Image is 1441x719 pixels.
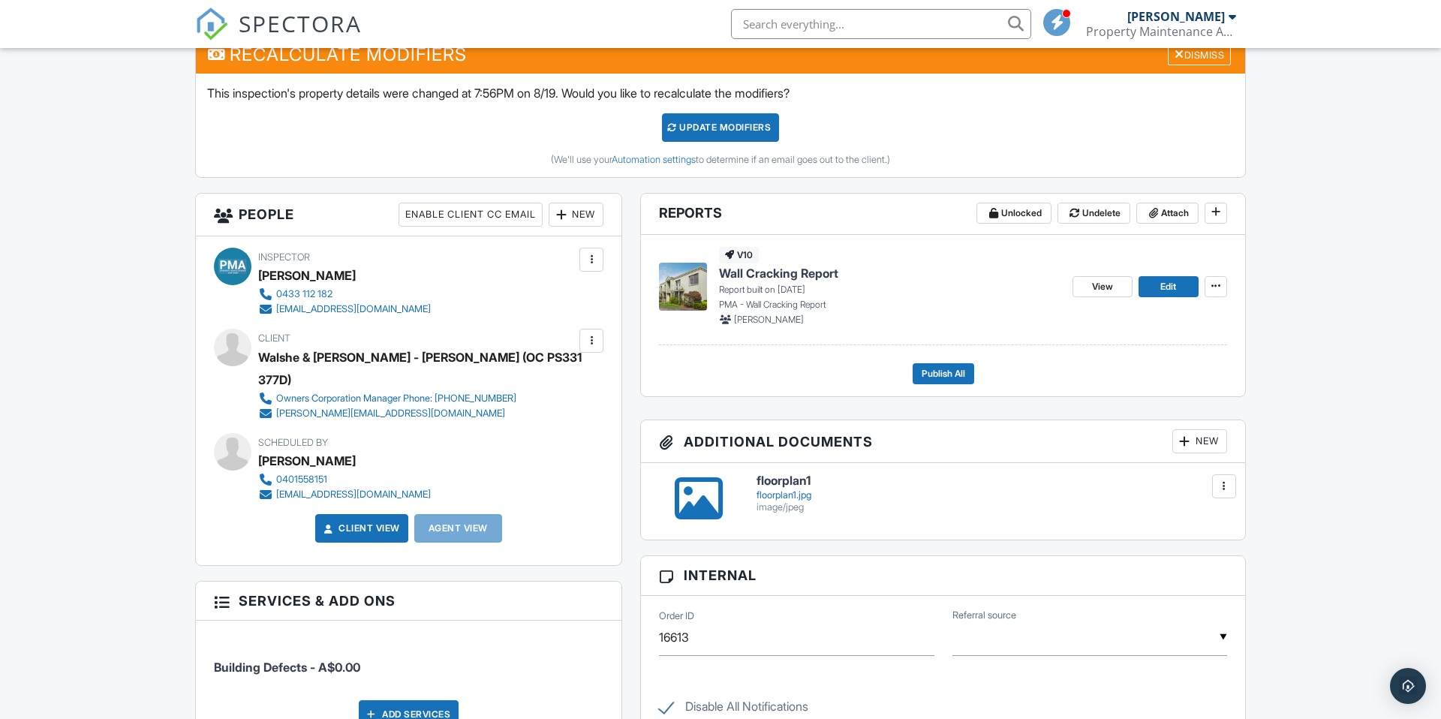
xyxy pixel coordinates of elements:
h3: Services & Add ons [196,582,621,621]
img: The Best Home Inspection Software - Spectora [195,8,228,41]
label: Disable All Notifications [659,699,808,718]
label: Referral source [952,609,1016,622]
span: Client [258,332,290,344]
div: 0433 112 182 [276,288,332,300]
span: Scheduled By [258,437,328,448]
div: [PERSON_NAME] [1127,9,1225,24]
div: Owners Corporation Manager Phone: [PHONE_NUMBER] [276,393,516,405]
a: [EMAIL_ADDRESS][DOMAIN_NAME] [258,487,431,502]
div: [PERSON_NAME][EMAIL_ADDRESS][DOMAIN_NAME] [276,408,505,420]
a: floorplan1 floorplan1.jpg image/jpeg [757,474,1227,513]
div: 0401558151 [276,474,327,486]
div: This inspection's property details were changed at 7:56PM on 8/19. Would you like to recalculate ... [196,74,1245,177]
div: UPDATE Modifiers [662,113,780,142]
a: 0433 112 182 [258,287,431,302]
h3: People [196,194,621,236]
div: New [1172,429,1227,453]
a: SPECTORA [195,20,362,52]
h3: Additional Documents [641,420,1245,463]
div: Open Intercom Messenger [1390,668,1426,704]
li: Service: Building Defects [214,632,603,687]
div: [EMAIL_ADDRESS][DOMAIN_NAME] [276,489,431,501]
div: New [549,203,603,227]
h3: Internal [641,556,1245,595]
a: Owners Corporation Manager Phone: [PHONE_NUMBER] [258,391,576,406]
div: Dismiss [1168,43,1231,66]
h6: floorplan1 [757,474,1227,488]
div: Property Maintenance Advisory [1086,24,1236,39]
span: Building Defects - A$0.00 [214,660,360,675]
div: [EMAIL_ADDRESS][DOMAIN_NAME] [276,303,431,315]
label: Order ID [659,609,694,623]
a: [EMAIL_ADDRESS][DOMAIN_NAME] [258,302,431,317]
div: (We'll use your to determine if an email goes out to the client.) [207,154,1234,166]
div: [PERSON_NAME] [258,264,356,287]
a: Client View [320,521,400,536]
div: floorplan1.jpg [757,489,1227,501]
a: Automation settings [612,154,696,165]
div: Enable Client CC Email [399,203,543,227]
input: Search everything... [731,9,1031,39]
div: [PERSON_NAME] [258,450,356,472]
div: image/jpeg [757,501,1227,513]
a: 0401558151 [258,472,431,487]
a: [PERSON_NAME][EMAIL_ADDRESS][DOMAIN_NAME] [258,406,576,421]
span: Inspector [258,251,310,263]
h3: Recalculate Modifiers [196,36,1245,73]
div: Walshe & [PERSON_NAME] - [PERSON_NAME] (OC PS331377D) [258,346,588,391]
span: SPECTORA [239,8,362,39]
